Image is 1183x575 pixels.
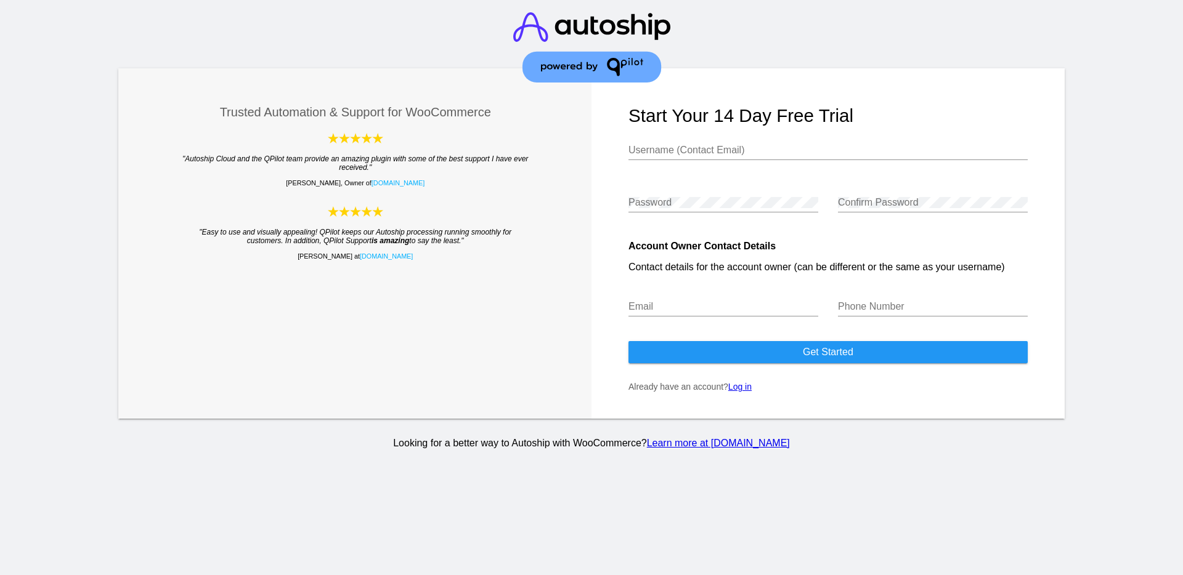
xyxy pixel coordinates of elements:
p: [PERSON_NAME] at [156,252,555,260]
h3: Trusted Automation & Support for WooCommerce [156,105,555,119]
blockquote: "Easy to use and visually appealing! QPilot keeps our Autoship processing running smoothly for cu... [181,228,531,245]
a: Learn more at [DOMAIN_NAME] [647,438,790,448]
p: [PERSON_NAME], Owner of [156,179,555,187]
h1: Start your 14 day free trial [628,105,1028,126]
img: Autoship Cloud powered by QPilot [328,205,383,218]
strong: is amazing [372,236,409,245]
p: Already have an account? [628,382,1028,392]
p: Looking for a better way to Autoship with WooCommerce? [116,438,1067,449]
span: Get started [803,347,853,357]
input: Username (Contact Email) [628,145,1028,156]
input: Phone Number [838,301,1028,312]
a: Log in [728,382,752,392]
p: Contact details for the account owner (can be different or the same as your username) [628,262,1028,273]
a: [DOMAIN_NAME] [372,179,425,187]
strong: Account Owner Contact Details [628,241,776,251]
a: [DOMAIN_NAME] [360,252,413,260]
input: Email [628,301,818,312]
button: Get started [628,341,1028,363]
img: Autoship Cloud powered by QPilot [328,132,383,145]
blockquote: "Autoship Cloud and the QPilot team provide an amazing plugin with some of the best support I hav... [181,155,531,172]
